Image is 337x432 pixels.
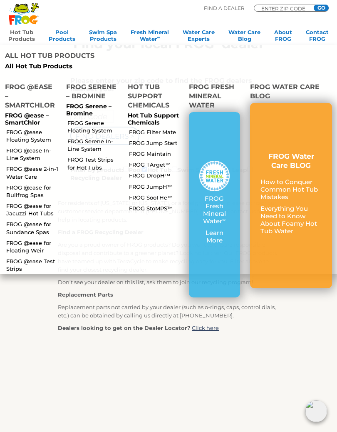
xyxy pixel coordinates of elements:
[5,82,56,112] h4: FROG @ease – SmartChlor
[6,202,59,217] a: FROG @ease for Jacuzzi Hot Tubs
[5,51,162,62] h4: All Hot Tub Products
[6,147,59,162] a: FROG @ease In-Line System
[129,161,182,168] a: FROG TArget™
[222,217,225,222] sup: ∞
[129,150,182,157] a: FROG Maintain
[67,119,120,134] a: FROG Serene Floating System
[260,6,310,10] input: Zip Code Form
[128,82,179,112] h4: Hot Tub Support Chemicals
[204,5,245,12] p: Find A Dealer
[58,278,279,286] p: Don’t see your dealer on this list, ask them to join our recycling program!
[260,178,322,201] p: How to Conquer Common Hot Tub Mistakes
[8,29,35,45] a: Hot TubProducts
[129,183,182,190] a: FROG JumpH™
[129,128,182,136] a: FROG Filter Mate
[6,128,59,143] a: FROG @ease Floating System
[199,161,230,248] a: FROG Fresh Mineral Water∞ Learn More
[131,29,169,45] a: Fresh MineralWater∞
[250,82,332,103] h4: FROG Water Care Blog
[6,165,59,180] a: FROG @ease 2-in-1 Water Care
[5,62,162,70] a: All Hot Tub Products
[129,172,182,179] a: FROG DropH™
[66,82,117,103] h4: FROG Serene – Bromine
[228,29,260,45] a: Water CareBlog
[5,112,56,126] p: FROG @ease – SmartChlor
[129,139,182,147] a: FROG Jump Start
[128,112,179,126] a: Hot Tub Support Chemicals
[199,195,230,225] p: FROG Fresh Mineral Water
[6,184,59,199] a: FROG @ease for Bullfrog Spas
[305,400,327,422] img: openIcon
[129,194,182,201] a: FROG SooTHe™
[129,205,182,212] a: FROG StoMPS™
[314,5,329,11] input: GO
[274,29,292,45] a: AboutFROG
[58,325,191,331] strong: Dealers looking to get on the Dealer Locator?
[66,103,117,117] p: FROG Serene – Bromine
[260,152,322,239] a: FROG Water Care BLOG How to Conquer Common Hot Tub Mistakes Everything You Need to Know About Foa...
[260,152,322,170] h3: FROG Water Care BLOG
[189,82,240,112] h4: FROG Fresh Mineral Water
[6,257,59,272] a: FROG @ease Test Strips
[157,35,160,40] sup: ∞
[67,156,120,171] a: FROG Test Strips for Hot Tubs
[306,29,329,45] a: ContactFROG
[89,29,117,45] a: Swim SpaProducts
[183,29,215,45] a: Water CareExperts
[49,29,75,45] a: PoolProducts
[6,239,59,254] a: FROG @ease for Floating Weir
[260,205,322,235] p: Everything You Need to Know About Foamy Hot Tub Water
[192,325,219,331] a: Click here
[67,137,120,152] a: FROG Serene In-Line System
[199,229,230,244] p: Learn More
[58,291,113,298] strong: Replacement Parts
[6,220,59,235] a: FROG @ease for Sundance Spas
[58,303,279,320] p: Replacement parts not carried by your dealer (such as o-rings, caps, control dials, etc.) can be ...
